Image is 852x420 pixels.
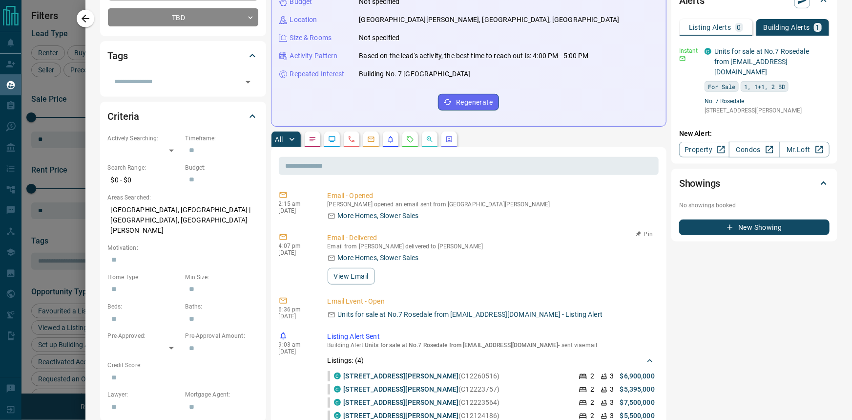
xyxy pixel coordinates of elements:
p: Home Type: [108,273,181,282]
p: Email Event - Open [328,296,655,307]
p: More Homes, Slower Sales [338,211,419,221]
p: (C12223757) [344,384,500,395]
p: Min Size: [186,273,258,282]
div: Tags [108,44,258,67]
h2: Showings [679,176,721,191]
div: condos.ca [334,399,341,406]
p: 3 [610,371,614,381]
a: Mr.Loft [779,142,830,157]
p: Repeated Interest [290,69,345,79]
p: Listing Alerts [689,24,731,31]
a: Units for sale at No.7 Rosedale from [EMAIL_ADDRESS][DOMAIN_NAME] [714,47,809,76]
p: Activity Pattern [290,51,338,61]
p: Timeframe: [186,134,258,143]
p: Pre-Approved: [108,332,181,340]
p: [DATE] [279,207,313,214]
p: 1 [816,24,820,31]
p: Motivation: [108,243,258,252]
p: [GEOGRAPHIC_DATA][PERSON_NAME], [GEOGRAPHIC_DATA], [GEOGRAPHIC_DATA] [359,15,620,25]
div: condos.ca [705,48,711,55]
button: New Showing [679,220,830,235]
div: Listings: (4) [328,352,655,370]
p: Mortgage Agent: [186,390,258,399]
svg: Lead Browsing Activity [328,135,336,143]
p: $7,500,000 [620,398,655,408]
p: Baths: [186,302,258,311]
button: Open [241,75,255,89]
p: (C12223564) [344,398,500,408]
p: [GEOGRAPHIC_DATA], [GEOGRAPHIC_DATA] | [GEOGRAPHIC_DATA], [GEOGRAPHIC_DATA][PERSON_NAME] [108,202,258,239]
a: [STREET_ADDRESS][PERSON_NAME] [344,398,459,406]
button: View Email [328,268,375,285]
svg: Emails [367,135,375,143]
p: [STREET_ADDRESS][PERSON_NAME] [705,106,830,115]
p: $6,900,000 [620,371,655,381]
p: More Homes, Slower Sales [338,253,419,263]
p: 2 [590,371,594,381]
p: 3 [610,398,614,408]
svg: Listing Alerts [387,135,395,143]
p: Listings: ( 4 ) [328,355,364,366]
p: Instant [679,46,699,55]
span: Units for sale at No.7 Rosedale from [EMAIL_ADDRESS][DOMAIN_NAME] [365,342,558,349]
p: Email - Delivered [328,233,655,243]
p: [DATE] [279,313,313,320]
p: Size & Rooms [290,33,332,43]
div: condos.ca [334,386,341,393]
svg: Opportunities [426,135,434,143]
p: 4:07 pm [279,243,313,249]
p: Building Alert : - sent via email [328,342,655,349]
p: Building No. 7 [GEOGRAPHIC_DATA] [359,69,471,79]
p: Beds: [108,302,181,311]
svg: Agent Actions [445,135,453,143]
p: 2 [590,384,594,395]
div: Criteria [108,105,258,128]
h2: Tags [108,48,128,64]
div: condos.ca [334,373,341,379]
span: For Sale [708,82,735,91]
div: TBD [108,8,258,26]
p: [DATE] [279,249,313,256]
p: Units for sale at No.7 Rosedale from [EMAIL_ADDRESS][DOMAIN_NAME] - Listing Alert [338,309,603,320]
a: Condos [729,142,779,157]
div: condos.ca [334,412,341,419]
a: [STREET_ADDRESS][PERSON_NAME] [344,372,459,380]
p: Listing Alert Sent [328,332,655,342]
a: No. 7 Rosedale [705,98,830,105]
p: $5,395,000 [620,384,655,395]
p: Search Range: [108,163,181,172]
p: Lawyer: [108,390,181,399]
p: Actively Searching: [108,134,181,143]
p: 2:15 am [279,200,313,207]
p: Areas Searched: [108,193,258,202]
p: Building Alerts [764,24,810,31]
p: 9:03 am [279,341,313,348]
p: Not specified [359,33,400,43]
p: $0 - $0 [108,172,181,188]
button: Regenerate [438,94,499,111]
p: Based on the lead's activity, the best time to reach out is: 4:00 PM - 5:00 PM [359,51,589,61]
a: [STREET_ADDRESS][PERSON_NAME] [344,385,459,393]
a: Property [679,142,729,157]
svg: Email [679,55,686,62]
div: Showings [679,172,830,195]
p: 6:36 pm [279,306,313,313]
a: [STREET_ADDRESS][PERSON_NAME] [344,412,459,420]
p: [PERSON_NAME] opened an email sent from [GEOGRAPHIC_DATA][PERSON_NAME] [328,201,655,208]
button: Pin [630,230,659,239]
p: All [275,136,283,143]
svg: Notes [309,135,316,143]
p: Email - Opened [328,191,655,201]
p: No showings booked [679,201,830,210]
p: 3 [610,384,614,395]
p: 0 [737,24,741,31]
p: Credit Score: [108,361,258,370]
h2: Criteria [108,109,140,124]
p: Budget: [186,163,258,172]
span: 1, 1+1, 2 BD [744,82,785,91]
svg: Requests [406,135,414,143]
p: Email from [PERSON_NAME] delivered to [PERSON_NAME] [328,243,655,250]
p: (C12260516) [344,371,500,381]
p: 2 [590,398,594,408]
p: New Alert: [679,129,830,139]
